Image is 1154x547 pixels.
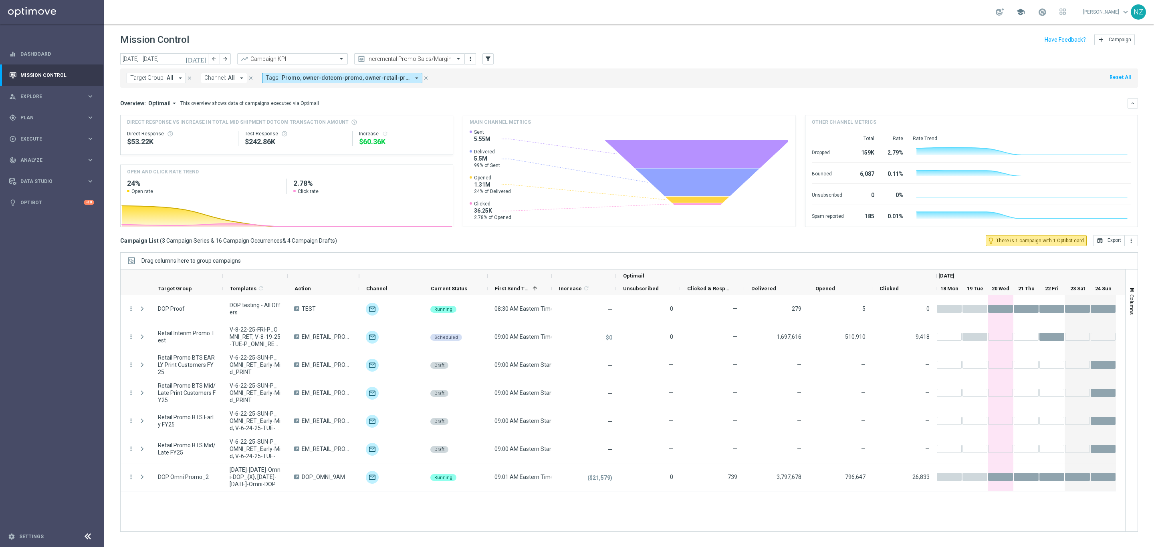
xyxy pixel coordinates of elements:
i: arrow_forward [222,56,228,62]
colored-tag: Draft [430,389,448,397]
span: — [669,446,673,452]
button: refresh [382,131,388,137]
span: — [669,418,673,424]
span: — [733,362,737,368]
span: Target Group [158,286,192,292]
span: V-6-22-25-SUN-P_OMNI_RET_Early-Mid_PRINT [230,382,280,404]
img: Optimail [366,415,379,428]
div: Press SPACE to select this row. [121,323,423,351]
span: Direct Response VS Increase In Total Mid Shipment Dotcom Transaction Amount [127,119,349,126]
span: Opened [815,286,835,292]
span: Delivered [751,286,776,292]
span: 2.78% of Opened [474,214,511,221]
span: — [861,390,865,396]
span: — [608,418,612,425]
span: Current Status [431,286,467,292]
span: school [1016,8,1025,16]
span: 09:00 AM Eastern Time (New York) (UTC -04:00) [494,334,623,340]
i: arrow_drop_down [177,74,184,82]
i: trending_up [240,55,248,63]
span: 510,910 [845,334,865,340]
button: keyboard_arrow_down [1128,98,1138,109]
span: Running [434,307,452,312]
span: EM_RETAIL_PROMO [302,445,352,452]
img: Optimail [366,471,379,484]
div: Explore [9,93,87,100]
colored-tag: Running [430,305,456,313]
img: Optimail [366,331,379,344]
span: Retail Promo BTS Early FY25 [158,414,216,428]
div: Optimail [366,359,379,372]
span: First Send Time [495,286,529,292]
span: All [228,74,235,81]
span: Retail Promo BTS EARLY Print Customers FY25 [158,354,216,376]
span: 0 [670,334,673,340]
span: Target Group: [130,74,165,81]
span: 5.5M [474,155,500,162]
div: person_search Explore keyboard_arrow_right [9,93,95,100]
span: — [861,418,865,424]
span: — [797,390,801,396]
button: more_vert [127,473,135,481]
button: add Campaign [1094,34,1135,45]
div: Total [853,135,874,142]
i: [DATE] [186,55,207,62]
button: more_vert [127,417,135,424]
span: — [861,446,865,452]
div: NZ [1131,4,1146,20]
i: keyboard_arrow_right [87,156,94,164]
div: 159K [853,145,874,158]
p: $0 [606,334,612,341]
i: filter_alt [484,55,492,62]
div: Spam reported [812,209,844,222]
span: — [925,418,930,424]
button: lightbulb_outline There is 1 campaign with 1 Optibot card [986,235,1087,246]
i: keyboard_arrow_right [87,114,94,121]
span: 23 Sat [1070,286,1085,292]
div: Press SPACE to select this row. [121,351,423,379]
span: — [925,446,930,452]
img: Optimail [366,443,379,456]
button: Reset All [1109,73,1132,82]
span: V-6-22-25-SUN-P_OMNI_RET_Early-Mid, V-6-24-25-TUE-P_OMNI_RET_Early-Mid, V-6-28-25-FRI-P_OMNI_RET_... [230,410,280,432]
input: Select date range [120,53,208,64]
multiple-options-button: Export to CSV [1093,237,1138,243]
div: $53,223 [127,137,232,147]
button: Channel: All arrow_drop_down [201,73,247,83]
span: 1.31M [474,181,511,188]
i: keyboard_arrow_right [87,177,94,185]
div: Rate Trend [913,135,1131,142]
button: equalizer Dashboard [9,51,95,57]
ng-select: Campaign KPI [237,53,348,64]
i: equalizer [9,50,16,58]
div: 6,087 [853,167,874,179]
span: 19 Tue [967,286,983,292]
i: close [187,75,192,81]
span: A [294,390,299,395]
span: [DATE] [938,273,954,279]
button: more_vert [127,333,135,340]
i: arrow_drop_down [171,100,178,107]
div: 0% [884,188,903,201]
span: TEST [302,305,316,312]
span: ) [335,237,337,244]
i: more_vert [127,361,135,368]
span: 21 Thu [1018,286,1035,292]
div: 0.01% [884,209,903,222]
i: more_vert [1128,237,1134,244]
img: Optimail [366,387,379,400]
div: Press SPACE to select this row. [423,295,1116,323]
i: arrow_drop_down [238,74,245,82]
i: keyboard_arrow_right [87,93,94,100]
span: Retail Interim Promo Test [158,330,216,344]
span: Unsubscribed [623,286,659,292]
i: open_in_browser [1097,237,1103,244]
a: Dashboard [20,43,94,64]
button: play_circle_outline Execute keyboard_arrow_right [9,136,95,142]
span: Action [295,286,311,292]
span: Scheduled [434,335,458,340]
span: keyboard_arrow_down [1121,8,1130,16]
